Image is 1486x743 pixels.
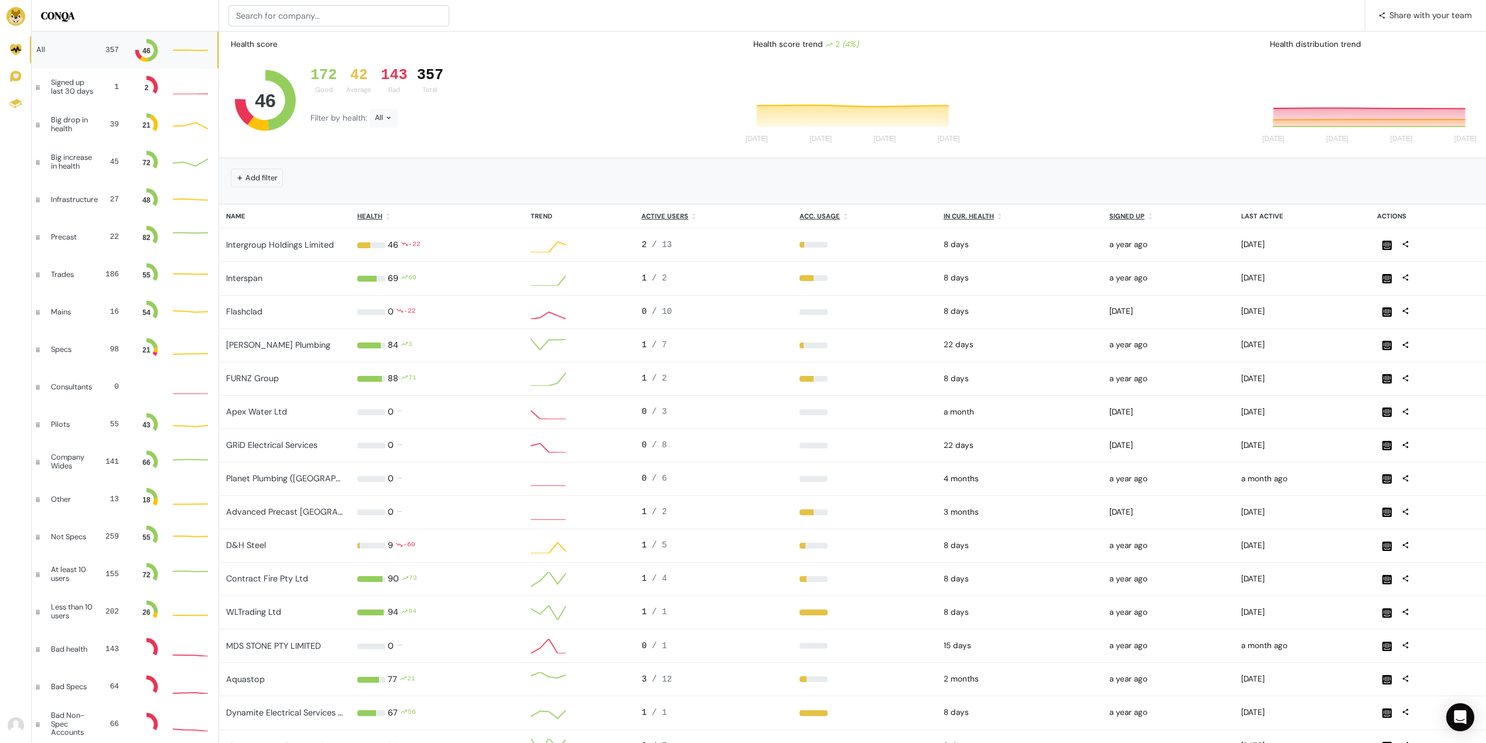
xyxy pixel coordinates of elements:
th: Name [219,204,350,228]
div: Specs [51,345,91,354]
div: 50% [800,509,929,515]
div: 14% [800,343,929,348]
a: Interspan [226,273,262,283]
div: 1 [641,372,785,385]
div: 2025-04-06 10:00pm [944,473,1096,485]
a: WLTrading Ltd [226,607,281,617]
a: Aquastop [226,674,265,684]
div: Precast [51,233,91,241]
a: All 357 46 [32,32,218,69]
div: 88 [388,372,398,385]
div: 2025-03-31 07:04pm [1109,506,1227,518]
div: 0 [641,406,785,419]
div: 1 [641,606,785,619]
div: 0 [388,406,394,419]
a: Planet Plumbing ([GEOGRAPHIC_DATA]) [226,473,381,484]
a: Other 13 18 [32,481,218,518]
a: Big increase in health 45 72 [32,143,218,181]
div: 2025-06-25 10:03am [1109,406,1227,418]
div: 1 [641,506,785,519]
tspan: [DATE] [1391,135,1413,143]
div: 2 [641,239,785,252]
span: / 10 [652,307,672,316]
a: Not Specs 259 55 [32,518,218,556]
a: Contract Fire Pty Ltd [226,573,308,584]
a: Signed up last 30 days 1 2 [32,69,218,106]
span: / 4 [652,574,667,583]
div: 0 [641,306,785,319]
span: / 12 [652,674,672,684]
div: 2025-07-31 11:24am [1241,406,1363,418]
div: -22 [408,239,421,252]
a: Dynamite Electrical Services / Dynamite Group [226,707,408,718]
div: 2024-05-15 11:20am [1109,239,1227,251]
div: 2025-08-04 07:05pm [1241,673,1363,685]
div: 1 [641,573,785,586]
a: Apex Water Ltd [226,406,287,417]
div: 2025-08-03 10:00pm [944,272,1096,284]
span: / 2 [652,374,667,383]
div: 56 [408,707,416,720]
div: Trades [51,271,91,279]
div: 94 [408,606,416,619]
div: 2024-05-31 05:53am [1109,707,1227,718]
div: 90 [388,573,399,586]
span: / 6 [652,474,667,483]
div: Bad [381,85,407,95]
div: Bad Non-Spec Accounts [51,711,99,737]
a: At least 10 users 155 72 [32,556,218,593]
img: Brand [6,7,25,26]
div: 42 [346,67,371,84]
div: 2025-07-30 10:20am [1241,506,1363,518]
div: 0 [641,472,785,485]
div: 46 [388,239,398,252]
div: 3 [641,673,785,686]
div: 0 [388,439,394,452]
div: 94 [388,606,398,619]
a: Big drop in health 39 21 [32,106,218,143]
a: Trades 186 55 [32,256,218,293]
u: In cur. health [944,212,994,220]
div: 0% [800,443,929,448]
a: Mains 16 54 [32,293,218,331]
div: 16 [100,306,119,317]
div: Big increase in health [51,153,97,170]
div: 0% [800,476,929,482]
div: Signed up last 30 days [51,78,98,95]
div: 2025-07-13 10:00pm [944,406,1096,418]
a: Intergroup Holdings Limited [226,239,334,250]
div: 357 [417,67,443,84]
div: 100% [800,710,929,716]
div: 50% [800,376,929,382]
div: 67 [388,707,398,720]
div: 25% [800,676,929,682]
tspan: [DATE] [874,135,896,143]
div: 2025-08-04 03:01pm [1241,607,1363,618]
a: Pilots 55 43 [32,406,218,443]
div: -22 [404,306,416,319]
div: 50% [800,275,929,281]
div: 2024-05-15 11:23am [1109,673,1227,685]
div: 2025-08-03 10:00pm [944,306,1096,317]
div: 3 [408,339,412,352]
div: 9 [388,539,393,552]
u: Signed up [1109,212,1145,220]
div: Average [346,85,371,95]
a: Specs 98 21 [32,331,218,368]
a: Precast 22 82 [32,218,218,256]
div: Infrastructure [51,196,98,204]
a: MDS STONE PTY LIMITED [226,641,321,651]
a: Less than 10 users 202 26 [32,593,218,631]
div: 259 [100,531,119,542]
div: Less than 10 users [51,603,96,620]
span: / 1 [652,708,667,717]
div: 0 [641,439,785,452]
div: 0% [800,409,929,415]
div: 27 [107,194,119,205]
div: 2024-05-15 11:27am [1109,373,1227,385]
span: / 2 [652,507,667,516]
a: Bad health 143 [32,631,218,668]
div: 0 [641,640,785,653]
div: 0 [388,306,394,319]
div: 71 [408,372,416,385]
